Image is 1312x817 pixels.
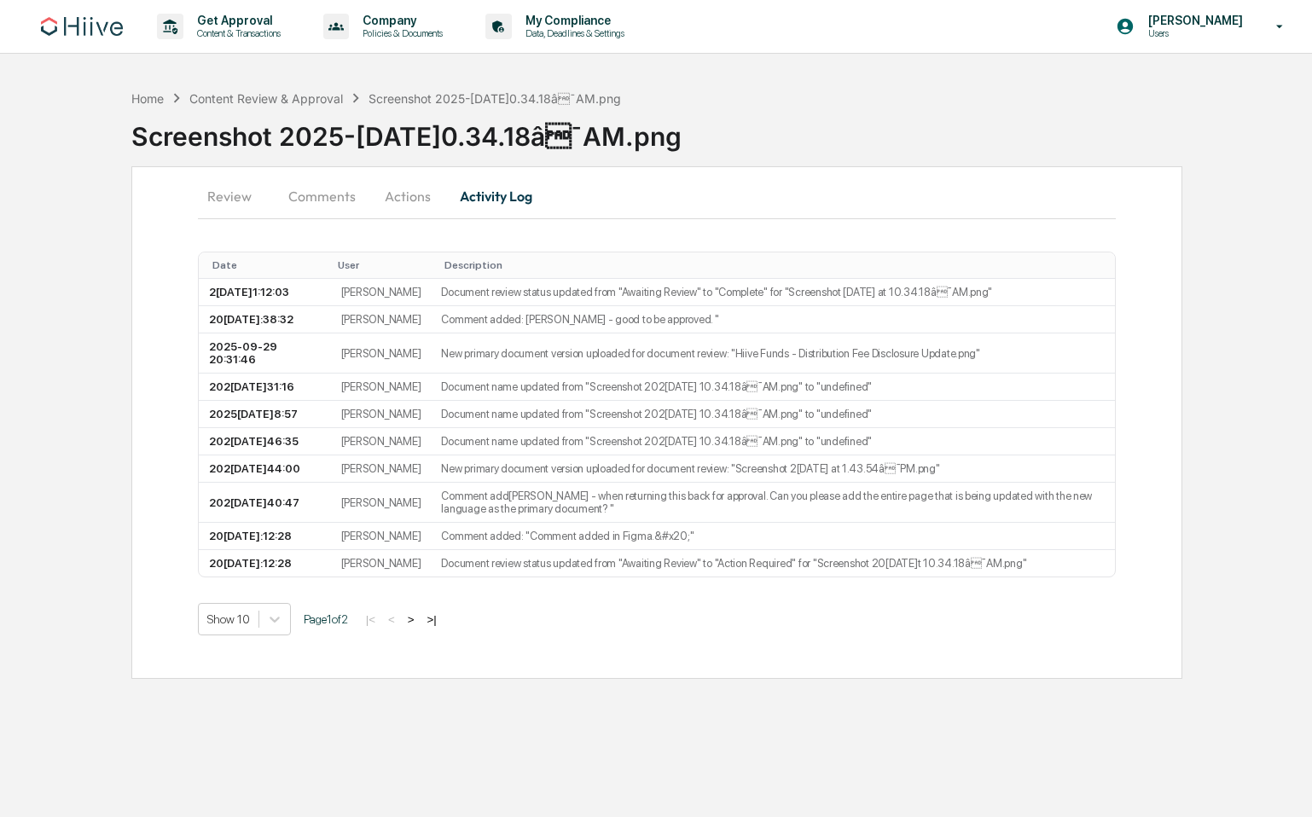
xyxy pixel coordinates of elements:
td: Comment add[PERSON_NAME] - when returning this back for approval. Can you please add the entire p... [431,483,1115,523]
img: logo [41,17,123,36]
td: [PERSON_NAME] [331,279,432,306]
td: [PERSON_NAME] [331,550,432,577]
td: [PERSON_NAME] [331,333,432,374]
button: >| [422,612,442,627]
td: 202[DATE]31:16 [199,374,331,401]
td: 2[DATE]1:12:03 [199,279,331,306]
td: 2025-09-29 20:31:46 [199,333,331,374]
div: Toggle SortBy [212,259,324,271]
p: Users [1135,27,1251,39]
button: Review [198,176,275,217]
p: Policies & Documents [349,27,451,39]
td: [PERSON_NAME] [331,306,432,333]
td: [PERSON_NAME] [331,523,432,550]
button: Comments [275,176,369,217]
div: Toggle SortBy [444,259,1108,271]
button: > [403,612,420,627]
td: [PERSON_NAME] [331,401,432,428]
td: 2025[DATE]8:57 [199,401,331,428]
button: Activity Log [446,176,546,217]
p: My Compliance [512,14,633,27]
div: Home [131,91,164,106]
div: Screenshot 2025-[DATE]0.34.18â¯AM.png [369,91,621,106]
div: Content Review & Approval [189,91,343,106]
p: Company [349,14,451,27]
td: Comment added: [PERSON_NAME] - good to be approved. ​" [431,306,1115,333]
td: [PERSON_NAME] [331,483,432,523]
p: Get Approval [183,14,289,27]
td: 20[DATE]:12:28 [199,523,331,550]
iframe: Open customer support [1257,761,1303,807]
p: Data, Deadlines & Settings [512,27,633,39]
td: 202[DATE]40:47 [199,483,331,523]
p: [PERSON_NAME] [1135,14,1251,27]
td: New primary document version uploaded for document review: "Hiive Funds - Distribution Fee Disclo... [431,333,1115,374]
div: Screenshot 2025-[DATE]0.34.18â¯AM.png [131,107,1312,152]
td: [PERSON_NAME] [331,374,432,401]
td: Document name updated from "Screenshot 202[DATE] 10.34.18â¯AM.png" to "undefined" [431,428,1115,455]
button: |< [361,612,380,627]
td: Document name updated from "Screenshot 202[DATE] 10.34.18â¯AM.png" to "undefined" [431,374,1115,401]
td: 20[DATE]:12:28 [199,550,331,577]
td: Document review status updated from "Awaiting Review" to "Action Required" for "Screenshot 20[DAT... [431,550,1115,577]
td: [PERSON_NAME] [331,428,432,455]
td: 202[DATE]46:35 [199,428,331,455]
td: Document review status updated from "Awaiting Review" to "Complete" for "Screenshot [DATE] at 10.... [431,279,1115,306]
td: Document name updated from "Screenshot 202[DATE] 10.34.18â¯AM.png" to "undefined" [431,401,1115,428]
td: 20[DATE]:38:32 [199,306,331,333]
td: 202[DATE]44:00 [199,455,331,483]
p: Content & Transactions [183,27,289,39]
button: Actions [369,176,446,217]
td: Comment added: "​Comment added in Figma.&#x20;" [431,523,1115,550]
div: Toggle SortBy [338,259,425,271]
td: New primary document version uploaded for document review: "Screenshot 2[DATE] at 1.43.54â¯PM.png" [431,455,1115,483]
td: [PERSON_NAME] [331,455,432,483]
span: Page 1 of 2 [304,612,348,626]
div: secondary tabs example [198,176,1117,217]
button: < [383,612,400,627]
